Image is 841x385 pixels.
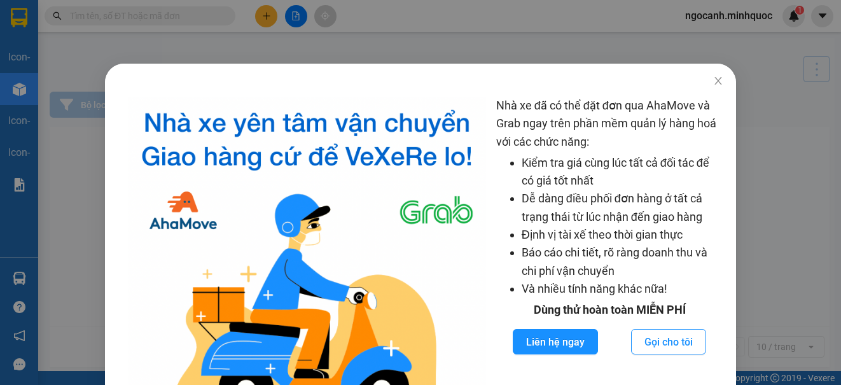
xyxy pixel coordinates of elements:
[522,280,723,298] li: Và nhiều tính năng khác nữa!
[522,154,723,190] li: Kiểm tra giá cùng lúc tất cả đối tác để có giá tốt nhất
[713,76,723,86] span: close
[645,334,693,350] span: Gọi cho tôi
[522,190,723,226] li: Dễ dàng điều phối đơn hàng ở tất cả trạng thái từ lúc nhận đến giao hàng
[522,226,723,244] li: Định vị tài xế theo thời gian thực
[513,329,598,354] button: Liên hệ ngay
[700,64,736,99] button: Close
[496,301,723,319] div: Dùng thử hoàn toàn MIỄN PHÍ
[632,329,707,354] button: Gọi cho tôi
[522,244,723,280] li: Báo cáo chi tiết, rõ ràng doanh thu và chi phí vận chuyển
[526,334,585,350] span: Liên hệ ngay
